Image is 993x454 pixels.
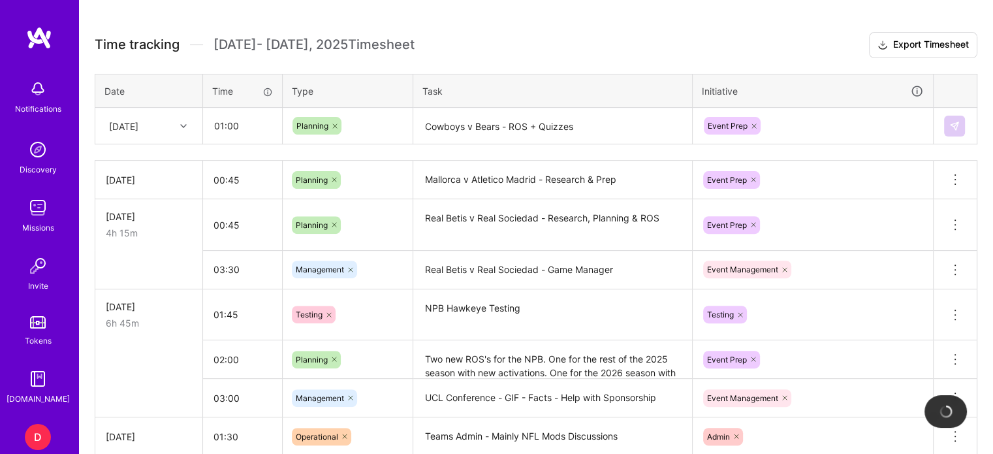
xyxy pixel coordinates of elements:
[877,39,888,52] i: icon Download
[413,74,693,108] th: Task
[415,109,691,144] textarea: Cowboys v Bears - ROS + Quizzes
[25,366,51,392] img: guide book
[26,26,52,50] img: logo
[707,432,730,442] span: Admin
[25,76,51,102] img: bell
[707,220,747,230] span: Event Prep
[109,119,138,133] div: [DATE]
[25,334,52,348] div: Tokens
[415,252,691,288] textarea: Real Betis v Real Sociedad - Game Manager
[28,279,48,293] div: Invite
[203,342,282,377] input: HH:MM
[203,208,282,242] input: HH:MM
[708,121,748,131] span: Event Prep
[25,195,51,221] img: teamwork
[203,419,282,454] input: HH:MM
[415,201,691,250] textarea: Real Betis v Real Sociedad - Research, Planning & ROS
[415,162,691,198] textarea: Mallorca v Atletico Madrid - Research & Prep
[203,381,282,415] input: HH:MM
[106,226,192,240] div: 4h 15m
[707,393,778,403] span: Event Management
[106,300,192,314] div: [DATE]
[707,265,778,274] span: Event Management
[415,342,691,378] textarea: Two new ROS's for the NPB. One for the rest of the 2025 season with new activations. One for the ...
[15,102,61,116] div: Notifications
[949,121,960,131] img: Submit
[296,175,328,185] span: Planning
[296,393,344,403] span: Management
[25,253,51,279] img: Invite
[106,173,192,187] div: [DATE]
[283,74,413,108] th: Type
[415,291,691,340] textarea: NPB Hawkeye Testing
[106,430,192,444] div: [DATE]
[296,310,323,319] span: Testing
[212,84,273,98] div: Time
[213,37,415,53] span: [DATE] - [DATE] , 2025 Timesheet
[106,210,192,223] div: [DATE]
[296,121,328,131] span: Planning
[106,316,192,330] div: 6h 45m
[707,175,747,185] span: Event Prep
[415,380,691,416] textarea: UCL Conference - GIF - Facts - Help with Sponsorship
[25,137,51,163] img: discovery
[707,355,747,365] span: Event Prep
[702,84,924,99] div: Initiative
[30,316,46,329] img: tokens
[22,424,54,450] a: D
[22,221,54,235] div: Missions
[296,265,344,274] span: Management
[95,74,203,108] th: Date
[20,163,57,176] div: Discovery
[296,220,328,230] span: Planning
[203,163,282,197] input: HH:MM
[203,297,282,332] input: HH:MM
[296,432,338,442] span: Operational
[296,355,328,365] span: Planning
[7,392,70,406] div: [DOMAIN_NAME]
[939,405,953,418] img: loading
[707,310,734,319] span: Testing
[869,32,977,58] button: Export Timesheet
[204,108,281,143] input: HH:MM
[25,424,51,450] div: D
[95,37,180,53] span: Time tracking
[203,252,282,287] input: HH:MM
[944,116,966,137] div: null
[180,123,187,129] i: icon Chevron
